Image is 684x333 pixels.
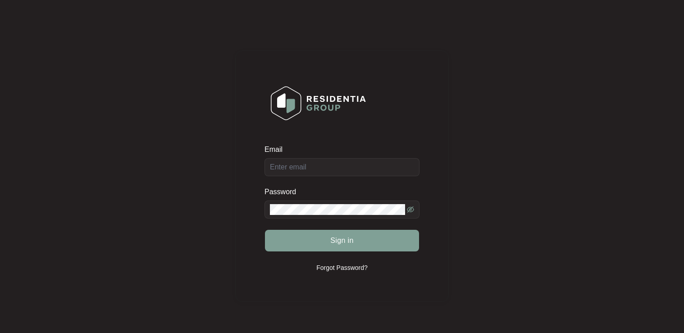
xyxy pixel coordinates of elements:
[264,145,289,154] label: Email
[265,80,372,126] img: Login Logo
[264,187,303,196] label: Password
[264,158,420,176] input: Email
[270,204,405,215] input: Password
[407,206,414,213] span: eye-invisible
[265,230,419,251] button: Sign in
[316,263,368,272] p: Forgot Password?
[330,235,354,246] span: Sign in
